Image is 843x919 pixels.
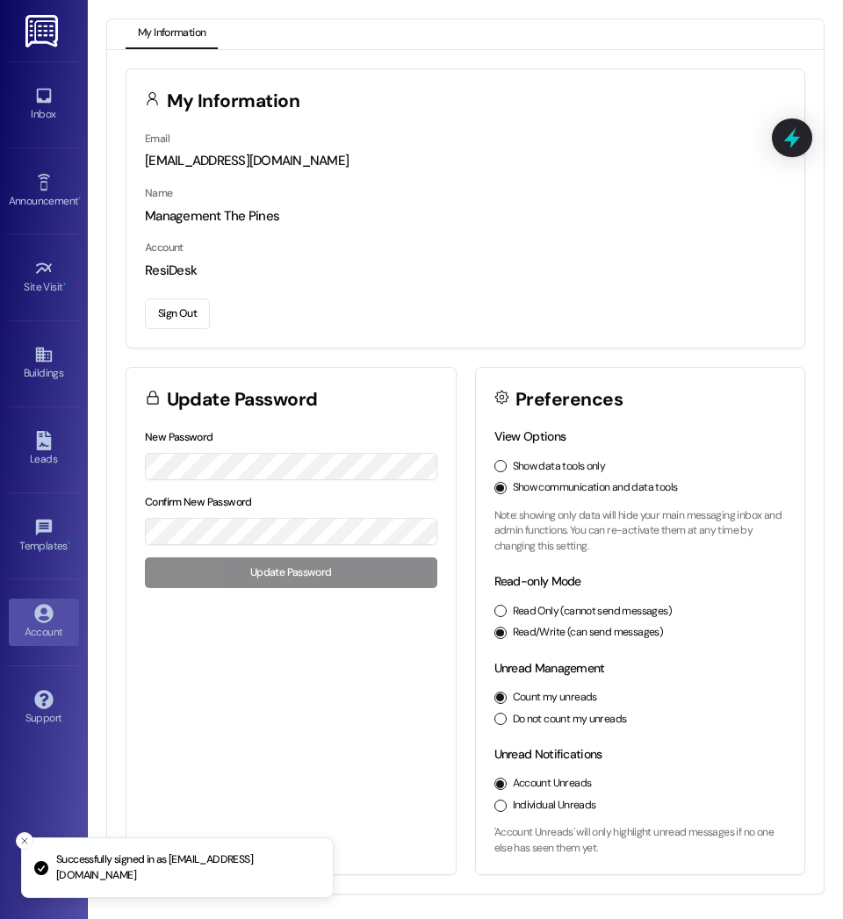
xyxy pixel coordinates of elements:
[167,92,300,111] h3: My Information
[9,685,79,732] a: Support
[9,254,79,301] a: Site Visit •
[513,712,627,728] label: Do not count my unreads
[494,746,602,762] label: Unread Notifications
[56,852,319,883] p: Successfully signed in as [EMAIL_ADDRESS][DOMAIN_NAME]
[25,15,61,47] img: ResiDesk Logo
[513,776,592,792] label: Account Unreads
[513,459,606,475] label: Show data tools only
[9,426,79,473] a: Leads
[494,825,787,856] p: 'Account Unreads' will only highlight unread messages if no one else has seen them yet.
[145,207,786,226] div: Management The Pines
[9,340,79,387] a: Buildings
[145,262,786,280] div: ResiDesk
[9,81,79,128] a: Inbox
[145,430,213,444] label: New Password
[145,241,184,255] label: Account
[9,513,79,560] a: Templates •
[494,508,787,555] p: Note: showing only data will hide your main messaging inbox and admin functions. You can re-activ...
[9,599,79,646] a: Account
[63,278,66,291] span: •
[145,132,169,146] label: Email
[513,480,678,496] label: Show communication and data tools
[513,604,672,620] label: Read Only (cannot send messages)
[68,537,70,549] span: •
[145,186,173,200] label: Name
[145,495,252,509] label: Confirm New Password
[494,428,566,444] label: View Options
[515,391,623,409] h3: Preferences
[513,690,597,706] label: Count my unreads
[126,19,218,49] button: My Information
[513,798,596,814] label: Individual Unreads
[16,832,33,850] button: Close toast
[145,152,786,170] div: [EMAIL_ADDRESS][DOMAIN_NAME]
[145,298,210,329] button: Sign Out
[494,573,581,589] label: Read-only Mode
[167,391,318,409] h3: Update Password
[513,625,664,641] label: Read/Write (can send messages)
[494,660,605,676] label: Unread Management
[78,192,81,205] span: •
